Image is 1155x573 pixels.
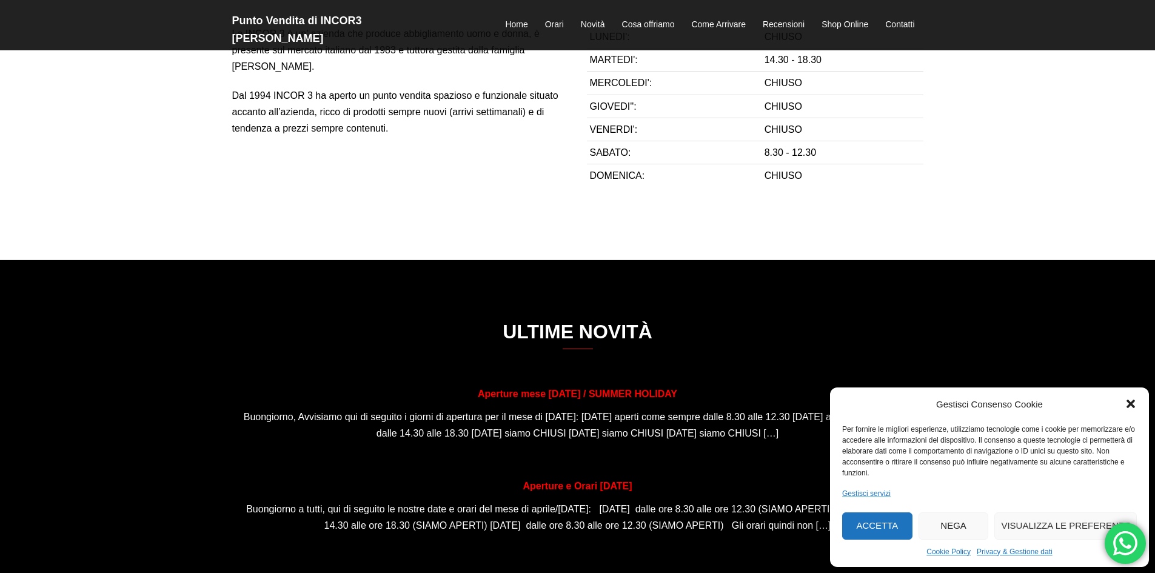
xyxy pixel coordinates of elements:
[885,18,914,32] a: Contatti
[919,512,989,540] button: Nega
[936,397,1043,412] div: Gestisci Consenso Cookie
[842,512,912,540] button: Accetta
[762,118,923,141] td: CHIUSO
[1105,523,1146,564] div: Hai qualche domanda? Mandaci un Whatsapp
[478,389,677,399] a: Aperture mese [DATE] / SUMMER HOLIDAY
[994,512,1137,540] button: Visualizza le preferenze
[762,141,923,164] td: 8.30 - 12.30
[762,72,923,95] td: CHIUSO
[545,18,564,32] a: Orari
[926,546,971,558] a: Cookie Policy
[822,18,868,32] a: Shop Online
[241,501,914,534] p: Buongiorno a tutti, qui di seguito le nostre date e orari del mese di aprile/[DATE]: [DATE] dalle...
[762,49,923,72] td: 14.30 - 18.30
[587,164,762,187] td: DOMENICA:
[523,481,632,491] a: Aperture e Orari [DATE]
[587,141,762,164] td: SABATO:
[587,118,762,141] td: VENERDI':
[232,87,569,137] p: Dal 1994 INCOR 3 ha aperto un punto vendita spazioso e funzionale situato accanto all’azienda, ri...
[587,49,762,72] td: MARTEDI':
[622,18,675,32] a: Cosa offriamo
[691,18,745,32] a: Come Arrivare
[241,409,914,441] p: Buongiorno, Avvisiamo qui di seguito i giorni di apertura per il mese di [DATE]: [DATE] aperti co...
[581,18,605,32] a: Novità
[842,488,891,500] a: Gestisci servizi
[232,321,923,349] h3: Ultime Novità
[232,25,569,75] p: La INCOR 3 è un’ azienda che produce abbigliamento uomo e donna, è presente sul mercato italiano ...
[587,72,762,95] td: MERCOLEDI':
[1125,398,1137,410] div: Chiudi la finestra di dialogo
[842,424,1136,478] div: Per fornire le migliori esperienze, utilizziamo tecnologie come i cookie per memorizzare e/o acce...
[505,18,527,32] a: Home
[762,95,923,118] td: CHIUSO
[763,18,805,32] a: Recensioni
[762,164,923,187] td: CHIUSO
[232,12,450,47] h2: Punto Vendita di INCOR3 [PERSON_NAME]
[977,546,1053,558] a: Privacy & Gestione dati
[587,95,762,118] td: GIOVEDI'':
